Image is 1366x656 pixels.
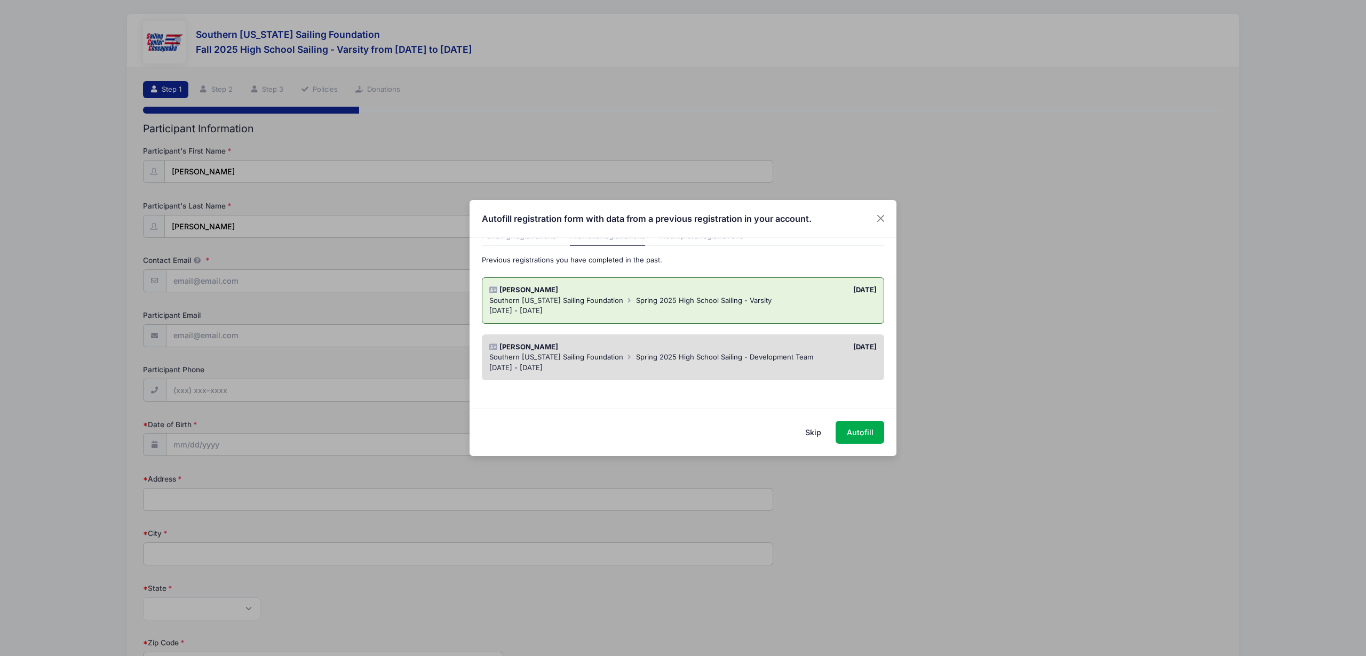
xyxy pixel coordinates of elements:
[871,209,891,228] button: Close
[489,353,623,361] span: Southern [US_STATE] Sailing Foundation
[489,296,623,305] span: Southern [US_STATE] Sailing Foundation
[600,231,645,240] span: Registrations
[698,231,743,240] span: Registrations
[636,296,772,305] span: Spring 2025 High School Sailing - Varsity
[484,342,683,353] div: [PERSON_NAME]
[795,421,832,444] button: Skip
[489,363,877,373] div: [DATE] - [DATE]
[683,285,882,295] div: [DATE]
[489,306,877,316] div: [DATE] - [DATE]
[511,231,556,240] span: Registrations
[683,342,882,353] div: [DATE]
[482,255,885,266] p: Previous registrations you have completed in the past.
[482,212,812,225] h4: Autofill registration form with data from a previous registration in your account.
[484,285,683,295] div: [PERSON_NAME]
[636,353,813,361] span: Spring 2025 High School Sailing - Development Team
[836,421,884,444] button: Autofill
